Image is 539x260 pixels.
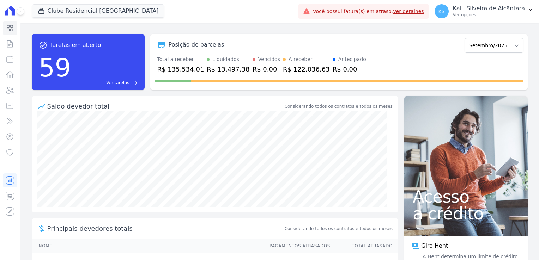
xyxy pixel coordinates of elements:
[453,12,525,18] p: Ver opções
[50,41,101,49] span: Tarefas em aberto
[47,224,283,233] span: Principais devedores totais
[258,56,280,63] div: Vencidos
[453,5,525,12] p: Kalil Silveira de Alcântara
[39,49,71,86] div: 59
[393,8,424,14] a: Ver detalhes
[313,8,424,15] span: Você possui fatura(s) em atraso.
[106,80,129,86] span: Ver tarefas
[283,64,330,74] div: R$ 122.036,63
[47,101,283,111] div: Saldo devedor total
[157,56,204,63] div: Total a receber
[429,1,539,21] button: KS Kalil Silveira de Alcântara Ver opções
[263,239,331,253] th: Pagamentos Atrasados
[157,64,204,74] div: R$ 135.534,01
[333,64,366,74] div: R$ 0,00
[207,64,249,74] div: R$ 13.497,38
[413,188,519,205] span: Acesso
[253,64,280,74] div: R$ 0,00
[132,80,138,86] span: east
[338,56,366,63] div: Antecipado
[212,56,239,63] div: Liquidados
[438,9,445,14] span: KS
[32,239,263,253] th: Nome
[413,205,519,222] span: a crédito
[285,103,393,110] div: Considerando todos os contratos e todos os meses
[331,239,398,253] th: Total Atrasado
[289,56,313,63] div: A receber
[421,242,448,250] span: Giro Hent
[32,4,165,18] button: Clube Residencial [GEOGRAPHIC_DATA]
[74,80,137,86] a: Ver tarefas east
[285,225,393,232] span: Considerando todos os contratos e todos os meses
[39,41,47,49] span: task_alt
[169,41,224,49] div: Posição de parcelas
